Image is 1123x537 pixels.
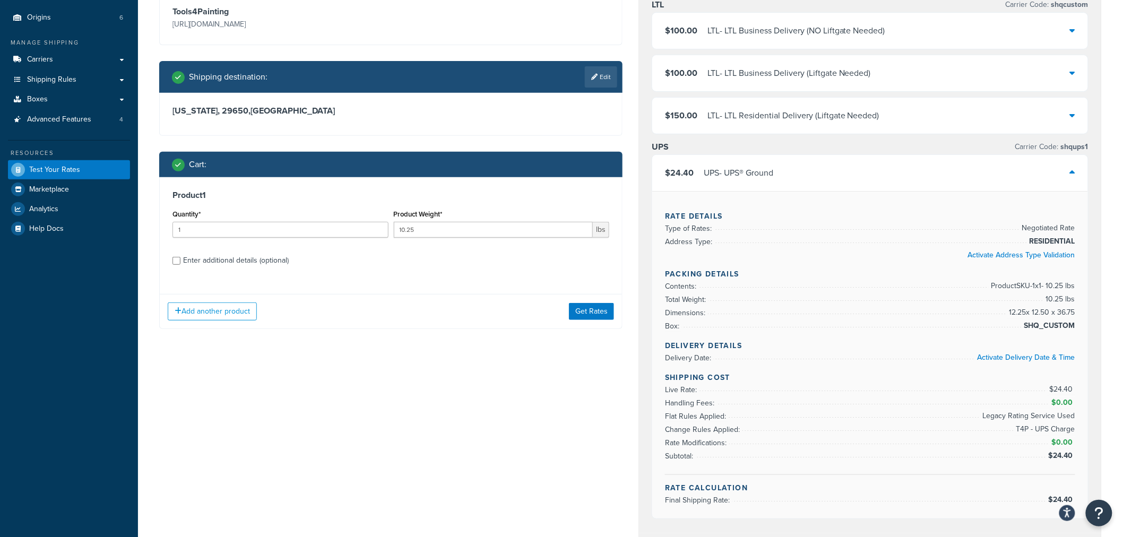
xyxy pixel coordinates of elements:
span: SHQ_CUSTOM [1022,319,1075,332]
a: Carriers [8,50,130,70]
span: Advanced Features [27,115,91,124]
span: Analytics [29,205,58,214]
span: $0.00 [1051,437,1075,448]
span: $24.40 [1048,494,1075,505]
label: Quantity* [172,210,201,218]
button: Add another product [168,302,257,321]
input: 0.00 [394,222,593,238]
span: Marketplace [29,185,69,194]
h4: Rate Details [665,211,1075,222]
div: Manage Shipping [8,38,130,47]
span: $24.40 [665,167,694,179]
a: Origins6 [8,8,130,28]
span: Test Your Rates [29,166,80,175]
span: RESIDENTIAL [1027,235,1075,248]
li: Advanced Features [8,110,130,129]
span: Rate Modifications: [665,437,729,448]
span: Contents: [665,281,699,292]
span: Address Type: [665,236,715,247]
span: $24.40 [1048,450,1075,461]
span: Change Rules Applied: [665,424,742,435]
span: Negotiated Rate [1020,222,1075,235]
div: LTL - LTL Business Delivery (NO Liftgate Needed) [707,23,885,38]
span: Final Shipping Rate: [665,495,732,506]
a: Marketplace [8,180,130,199]
span: 4 [119,115,123,124]
a: Analytics [8,200,130,219]
div: Enter additional details (optional) [183,253,289,268]
span: Delivery Date: [665,352,714,363]
a: Shipping Rules [8,70,130,90]
span: Origins [27,13,51,22]
span: Box: [665,321,682,332]
a: Activate Delivery Date & Time [978,352,1075,363]
h3: UPS [652,142,669,152]
p: Carrier Code: [1015,140,1089,154]
span: Legacy Rating Service Used [980,410,1075,422]
span: Subtotal: [665,451,696,462]
span: Carriers [27,55,53,64]
span: 10.25 lbs [1043,293,1075,306]
span: $100.00 [665,67,697,79]
span: $100.00 [665,24,697,37]
span: Total Weight: [665,294,709,305]
button: Open Resource Center [1086,500,1112,526]
span: Boxes [27,95,48,104]
a: Edit [585,66,617,88]
a: Help Docs [8,219,130,238]
span: 12.25 x 12.50 x 36.75 [1007,306,1075,319]
h4: Delivery Details [665,340,1075,351]
input: Enter additional details (optional) [172,257,180,265]
h3: Product 1 [172,190,609,201]
span: $24.40 [1049,384,1075,395]
h2: Cart : [189,160,206,169]
a: Activate Address Type Validation [968,249,1075,261]
span: Flat Rules Applied: [665,411,729,422]
li: Origins [8,8,130,28]
h3: [US_STATE], 29650 , [GEOGRAPHIC_DATA] [172,106,609,116]
span: Dimensions: [665,307,708,318]
div: LTL - LTL Business Delivery (Liftgate Needed) [707,66,871,81]
div: UPS - UPS® Ground [704,166,773,180]
h4: Packing Details [665,268,1075,280]
span: Type of Rates: [665,223,714,234]
h3: Tools4Painting [172,6,388,17]
input: 0.0 [172,222,388,238]
span: $0.00 [1051,397,1075,408]
span: T4P - UPS Charge [1014,423,1075,436]
h4: Shipping Cost [665,372,1075,383]
span: $150.00 [665,109,697,122]
div: Resources [8,149,130,158]
div: LTL - LTL Residential Delivery (Liftgate Needed) [707,108,879,123]
span: Live Rate: [665,384,699,395]
label: Product Weight* [394,210,443,218]
button: Get Rates [569,303,614,320]
h2: Shipping destination : [189,72,267,82]
span: Product SKU-1 x 1 - 10.25 lbs [989,280,1075,292]
span: lbs [593,222,609,238]
span: 6 [119,13,123,22]
a: Test Your Rates [8,160,130,179]
span: Handling Fees: [665,397,717,409]
span: Help Docs [29,224,64,233]
span: Shipping Rules [27,75,76,84]
span: shqups1 [1059,141,1089,152]
p: [URL][DOMAIN_NAME] [172,17,388,32]
h4: Rate Calculation [665,482,1075,493]
a: Advanced Features4 [8,110,130,129]
a: Boxes [8,90,130,109]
